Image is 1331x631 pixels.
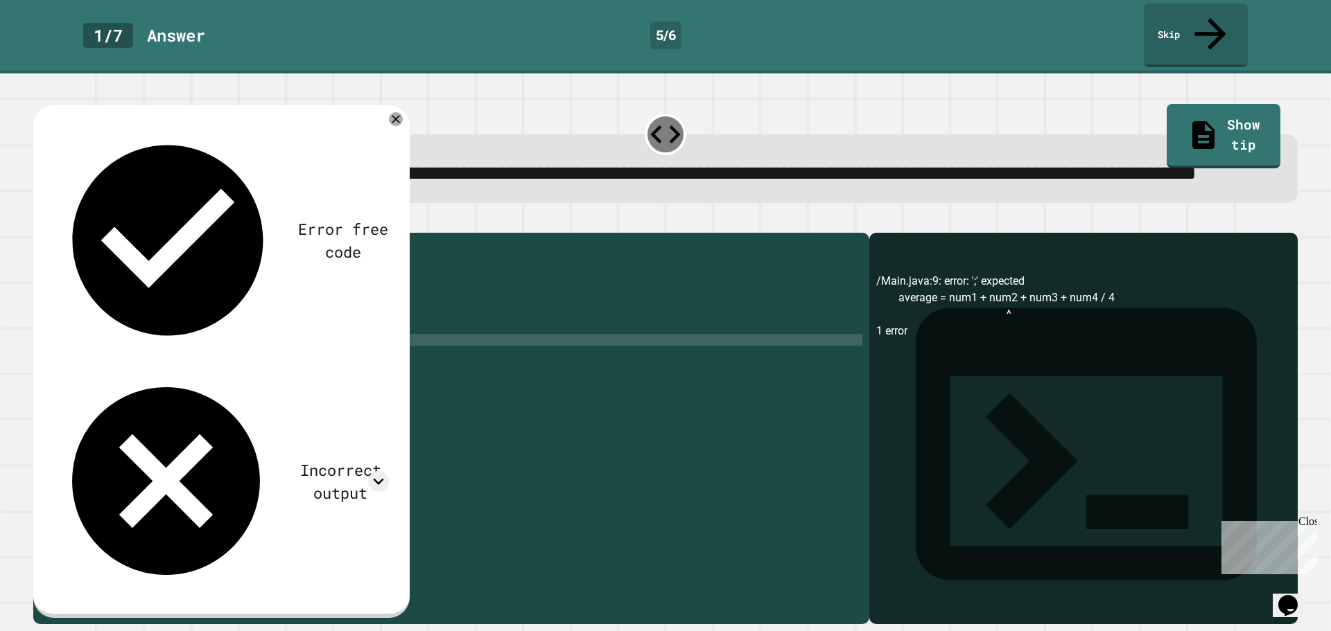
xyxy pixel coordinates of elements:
div: Chat with us now!Close [6,6,96,88]
a: Show tip [1167,104,1280,168]
div: 1 / 7 [83,23,133,48]
div: Incorrect output [293,459,389,504]
div: /Main.java:9: error: ';' expected average = num1 + num2 + num3 + num4 / 4 ^ 1 error [876,273,1291,624]
div: Error free code [297,217,389,263]
iframe: chat widget [1216,515,1317,574]
iframe: chat widget [1273,576,1317,617]
div: Answer [147,23,205,48]
a: Skip [1144,3,1248,67]
div: 5 / 6 [650,21,681,49]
